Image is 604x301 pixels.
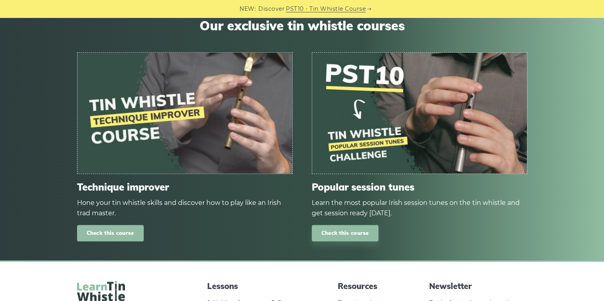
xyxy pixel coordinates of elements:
img: tin-whistle-course [77,53,292,173]
a: Check this course [312,225,378,241]
a: PST10 - Tin Whistle Course [286,4,366,14]
div: Learn the most popular Irish session tunes on the tin whistle and get session ready [DATE]. [312,198,527,218]
span: Resources [338,281,397,292]
span: Lessons [207,281,305,292]
span: Newsletter [429,281,527,292]
img: LearnTinWhistle.com [77,281,125,301]
span: Discover [258,4,285,14]
span: Our exclusive tin whistle courses [77,18,527,33]
span: Popular session tunes [312,181,527,193]
span: NEW: [240,4,256,14]
span: Technique improver [77,181,293,193]
div: Hone your tin whistle skills and discover how to play like an Irish trad master. [77,198,293,218]
a: Check this course [77,225,144,241]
